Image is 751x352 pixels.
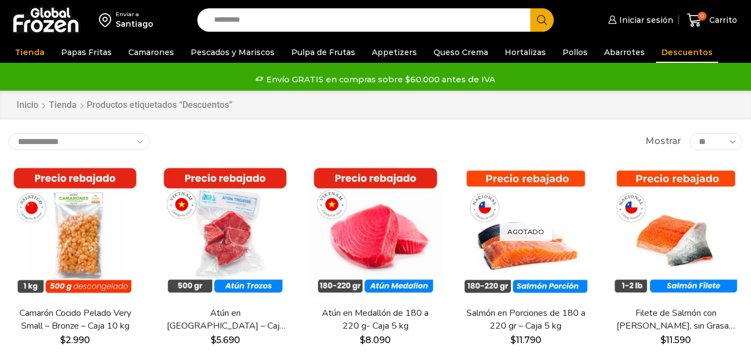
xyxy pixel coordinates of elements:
div: Santiago [116,18,153,29]
bdi: 2.990 [60,335,90,345]
a: Queso Crema [428,42,494,63]
a: Filete de Salmón con [PERSON_NAME], sin Grasa y sin Espinas 1-2 lb – Caja 10 Kg [616,307,736,333]
span: $ [510,335,516,345]
a: Inicio [16,99,39,112]
h1: Productos etiquetados “Descuentos” [87,100,232,110]
img: address-field-icon.svg [99,11,116,29]
a: Tienda [9,42,50,63]
div: Enviar a [116,11,153,18]
bdi: 11.790 [510,335,541,345]
a: Papas Fritas [56,42,117,63]
bdi: 8.090 [360,335,391,345]
a: Iniciar sesión [605,9,673,31]
select: Pedido de la tienda [8,133,150,150]
a: Salmón en Porciones de 180 a 220 gr – Caja 5 kg [466,307,586,333]
a: Hortalizas [499,42,551,63]
p: Agotado [500,222,552,241]
a: Atún en [GEOGRAPHIC_DATA] – Caja 10 kg [165,307,285,333]
a: 0 Carrito [684,7,740,33]
bdi: 5.690 [211,335,240,345]
span: $ [360,335,365,345]
button: Search button [530,8,554,32]
a: Camarones [123,42,180,63]
span: 0 [698,12,707,21]
a: Abarrotes [599,42,650,63]
a: Pollos [557,42,593,63]
a: Appetizers [366,42,422,63]
span: Mostrar [645,135,681,148]
span: Carrito [707,14,737,26]
span: $ [60,335,66,345]
nav: Breadcrumb [16,99,232,112]
a: Descuentos [656,42,718,63]
span: Iniciar sesión [616,14,673,26]
a: Camarón Cocido Pelado Very Small – Bronze – Caja 10 kg [15,307,135,333]
a: Tienda [48,99,77,112]
a: Pescados y Mariscos [185,42,280,63]
span: $ [211,335,216,345]
bdi: 11.590 [660,335,691,345]
span: $ [660,335,666,345]
a: Pulpa de Frutas [286,42,361,63]
a: Atún en Medallón de 180 a 220 g- Caja 5 kg [315,307,435,333]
